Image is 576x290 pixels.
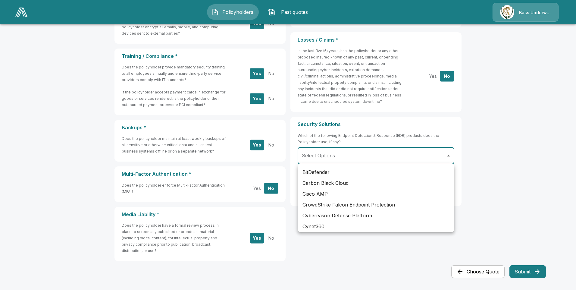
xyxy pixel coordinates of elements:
[298,199,454,210] li: CrowdStrike Falcon Endpoint Protection
[298,178,454,188] li: Carbon Black Cloud
[298,167,454,178] li: BitDefender
[298,221,454,232] li: Cynet360
[298,210,454,221] li: Cybereason Defense Platform
[298,188,454,199] li: Cisco AMP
